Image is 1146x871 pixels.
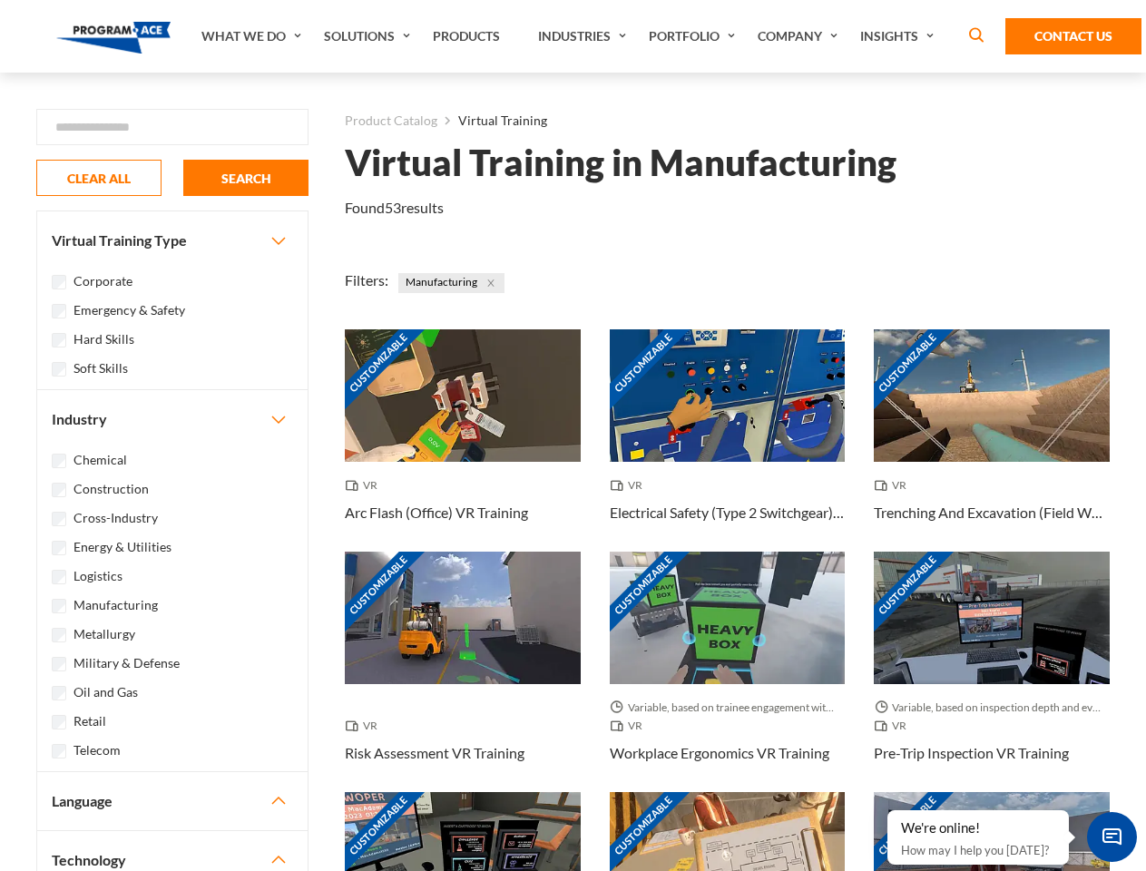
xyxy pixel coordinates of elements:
button: CLEAR ALL [36,160,162,196]
label: Metallurgy [73,624,135,644]
label: Telecom [73,740,121,760]
a: Customizable Thumbnail - Arc Flash (Office) VR Training VR Arc Flash (Office) VR Training [345,329,581,552]
input: Telecom [52,744,66,758]
a: Customizable Thumbnail - Electrical Safety (Type 2 Switchgear) VR Training VR Electrical Safety (... [610,329,846,552]
a: Customizable Thumbnail - Pre-Trip Inspection VR Training Variable, based on inspection depth and ... [874,552,1110,792]
span: Variable, based on inspection depth and event interaction. [874,699,1110,717]
input: Logistics [52,570,66,584]
label: Oil and Gas [73,682,138,702]
label: Corporate [73,271,132,291]
label: Logistics [73,566,122,586]
input: Hard Skills [52,333,66,347]
input: Oil and Gas [52,686,66,700]
input: Manufacturing [52,599,66,613]
a: Contact Us [1005,18,1141,54]
input: Metallurgy [52,628,66,642]
h3: Workplace Ergonomics VR Training [610,742,829,764]
label: Hard Skills [73,329,134,349]
label: Retail [73,711,106,731]
h3: Trenching And Excavation (Field Work) VR Training [874,502,1110,524]
a: Product Catalog [345,109,437,132]
span: Chat Widget [1087,812,1137,862]
a: Customizable Thumbnail - Risk Assessment VR Training VR Risk Assessment VR Training [345,552,581,792]
label: Manufacturing [73,595,158,615]
input: Energy & Utilities [52,541,66,555]
h3: Pre-Trip Inspection VR Training [874,742,1069,764]
input: Retail [52,715,66,729]
span: Variable, based on trainee engagement with exercises. [610,699,846,717]
img: Program-Ace [56,22,171,54]
button: Virtual Training Type [37,211,308,269]
label: Emergency & Safety [73,300,185,320]
input: Cross-Industry [52,512,66,526]
span: VR [610,476,650,494]
em: 53 [385,199,401,216]
button: Industry [37,390,308,448]
label: Chemical [73,450,127,470]
a: Customizable Thumbnail - Trenching And Excavation (Field Work) VR Training VR Trenching And Excav... [874,329,1110,552]
span: VR [345,717,385,735]
nav: breadcrumb [345,109,1110,132]
h3: Risk Assessment VR Training [345,742,524,764]
input: Military & Defense [52,657,66,671]
label: Soft Skills [73,358,128,378]
p: How may I help you [DATE]? [901,839,1055,861]
button: Language [37,772,308,830]
span: Filters: [345,271,388,289]
label: Construction [73,479,149,499]
li: Virtual Training [437,109,547,132]
a: Customizable Thumbnail - Workplace Ergonomics VR Training Variable, based on trainee engagement w... [610,552,846,792]
h3: Electrical Safety (Type 2 Switchgear) VR Training [610,502,846,524]
input: Emergency & Safety [52,304,66,318]
input: Chemical [52,454,66,468]
span: VR [874,717,914,735]
span: VR [345,476,385,494]
span: Manufacturing [398,273,504,293]
div: We're online! [901,819,1055,837]
span: VR [874,476,914,494]
input: Soft Skills [52,362,66,377]
label: Energy & Utilities [73,537,171,557]
span: VR [610,717,650,735]
p: Found results [345,197,444,219]
h3: Arc Flash (Office) VR Training [345,502,528,524]
input: Corporate [52,275,66,289]
label: Military & Defense [73,653,180,673]
label: Cross-Industry [73,508,158,528]
h1: Virtual Training in Manufacturing [345,147,896,179]
button: Close [481,273,501,293]
input: Construction [52,483,66,497]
